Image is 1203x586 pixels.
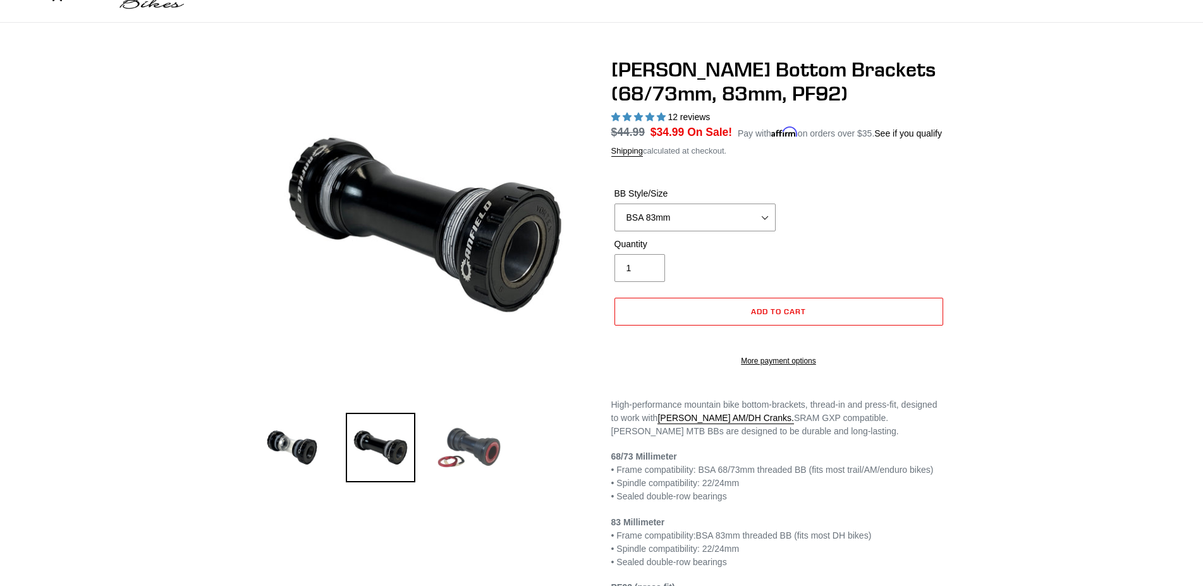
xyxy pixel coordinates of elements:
span: Add to cart [751,307,806,316]
h1: [PERSON_NAME] Bottom Brackets (68/73mm, 83mm, PF92) [611,58,946,106]
div: calculated at checkout. [611,145,946,157]
p: • Frame compatibility: BSA 68/73mm threaded BB (fits most trail/AM/enduro bikes) • Spindle compat... [611,450,946,503]
img: Load image into Gallery viewer, 68/73mm Bottom Bracket [257,413,327,482]
img: Load image into Gallery viewer, 83mm Bottom Bracket [346,413,415,482]
p: Pay with on orders over $35. [738,124,942,140]
img: Load image into Gallery viewer, Press Fit 92 Bottom Bracket [434,413,504,482]
a: See if you qualify - Learn more about Affirm Financing (opens in modal) [874,128,942,138]
strong: 68/73 Millimeter [611,451,677,461]
s: $44.99 [611,126,645,138]
label: BB Style/Size [614,187,776,200]
span: • Spindle compatibility: 22/24mm • Sealed double-row bearings [611,544,740,567]
a: Shipping [611,146,644,157]
span: On Sale! [687,124,732,140]
strong: 83 Millimeter [611,517,665,527]
span: BSA 83mm threaded BB (fits most DH bikes) [696,530,872,540]
span: Affirm [771,126,798,137]
a: [PERSON_NAME] AM/DH Cranks. [657,413,794,424]
span: $34.99 [650,126,685,138]
button: Add to cart [614,298,943,326]
span: • Frame compatibility: [611,530,696,540]
span: 12 reviews [668,112,710,122]
p: High-performance mountain bike bottom-brackets, thread-in and press-fit, designed to work with SR... [611,398,946,438]
span: 4.92 stars [611,112,668,122]
a: More payment options [614,355,943,367]
label: Quantity [614,238,776,251]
